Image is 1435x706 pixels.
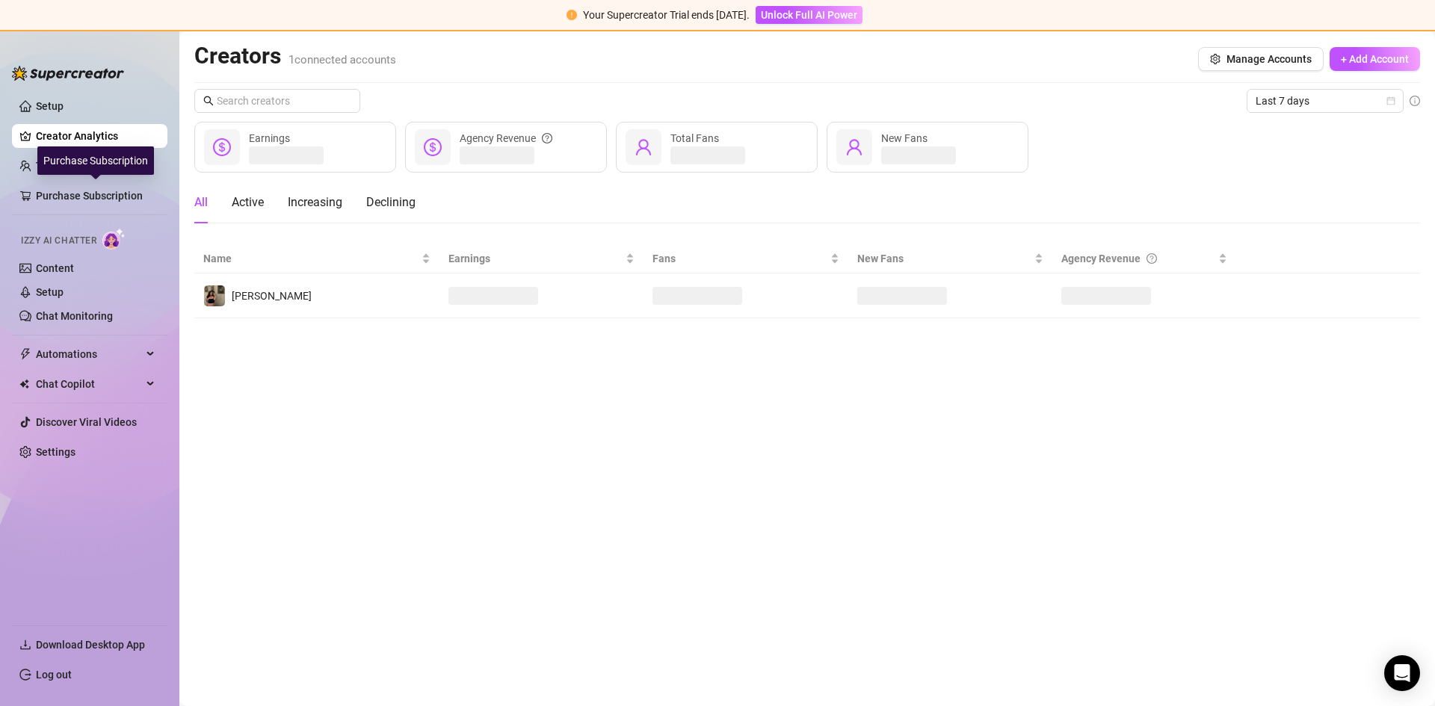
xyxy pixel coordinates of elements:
[204,285,225,306] img: Luna
[845,138,863,156] span: user
[19,639,31,651] span: download
[19,348,31,360] span: thunderbolt
[232,290,312,302] span: [PERSON_NAME]
[439,244,644,273] th: Earnings
[36,669,72,681] a: Log out
[194,193,208,211] div: All
[652,250,827,267] span: Fans
[644,244,848,273] th: Fans
[670,132,719,144] span: Total Fans
[1198,47,1324,71] button: Manage Accounts
[213,138,231,156] span: dollar-circle
[36,262,74,274] a: Content
[567,10,577,20] span: exclamation-circle
[217,93,339,109] input: Search creators
[1330,47,1420,71] button: + Add Account
[460,130,552,146] div: Agency Revenue
[249,132,290,144] span: Earnings
[36,639,145,651] span: Download Desktop App
[19,379,29,389] img: Chat Copilot
[36,372,142,396] span: Chat Copilot
[756,6,862,24] button: Unlock Full AI Power
[194,42,396,70] h2: Creators
[37,146,154,175] div: Purchase Subscription
[36,286,64,298] a: Setup
[36,416,137,428] a: Discover Viral Videos
[21,234,96,248] span: Izzy AI Chatter
[232,193,264,211] div: Active
[881,132,928,144] span: New Fans
[36,342,142,366] span: Automations
[288,193,342,211] div: Increasing
[448,250,623,267] span: Earnings
[761,9,857,21] span: Unlock Full AI Power
[1061,250,1215,267] div: Agency Revenue
[36,160,109,172] a: Team Analytics
[36,446,75,458] a: Settings
[756,9,862,21] a: Unlock Full AI Power
[12,66,124,81] img: logo-BBDzfeDw.svg
[542,130,552,146] span: question-circle
[424,138,442,156] span: dollar-circle
[1210,54,1220,64] span: setting
[36,310,113,322] a: Chat Monitoring
[194,244,439,273] th: Name
[848,244,1052,273] th: New Fans
[102,228,126,250] img: AI Chatter
[36,100,64,112] a: Setup
[583,9,750,21] span: Your Supercreator Trial ends [DATE].
[36,184,155,208] a: Purchase Subscription
[1256,90,1395,112] span: Last 7 days
[1410,96,1420,106] span: info-circle
[1147,250,1157,267] span: question-circle
[288,53,396,66] span: 1 connected accounts
[1226,53,1312,65] span: Manage Accounts
[635,138,652,156] span: user
[36,124,155,148] a: Creator Analytics
[1384,655,1420,691] div: Open Intercom Messenger
[203,250,419,267] span: Name
[1386,96,1395,105] span: calendar
[203,96,214,106] span: search
[857,250,1031,267] span: New Fans
[366,193,416,211] div: Declining
[1341,53,1409,65] span: + Add Account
